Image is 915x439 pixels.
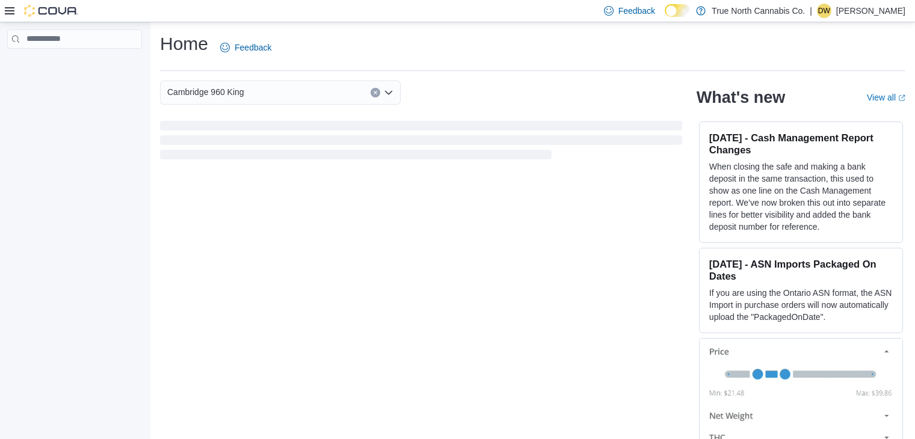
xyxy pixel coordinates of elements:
[371,88,380,97] button: Clear input
[709,287,893,323] p: If you are using the Ontario ASN format, the ASN Import in purchase orders will now automatically...
[7,51,142,80] nav: Complex example
[898,94,905,102] svg: External link
[709,132,893,156] h3: [DATE] - Cash Management Report Changes
[160,123,682,162] span: Loading
[810,4,812,18] p: |
[697,88,785,107] h2: What's new
[709,258,893,282] h3: [DATE] - ASN Imports Packaged On Dates
[817,4,831,18] div: Dalin wojteczko
[235,41,271,54] span: Feedback
[818,4,830,18] span: Dw
[384,88,393,97] button: Open list of options
[709,161,893,233] p: When closing the safe and making a bank deposit in the same transaction, this used to show as one...
[836,4,905,18] p: [PERSON_NAME]
[665,4,690,17] input: Dark Mode
[160,32,208,56] h1: Home
[24,5,78,17] img: Cova
[712,4,805,18] p: True North Cannabis Co.
[867,93,905,102] a: View allExternal link
[215,35,276,60] a: Feedback
[167,85,244,99] span: Cambridge 960 King
[618,5,655,17] span: Feedback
